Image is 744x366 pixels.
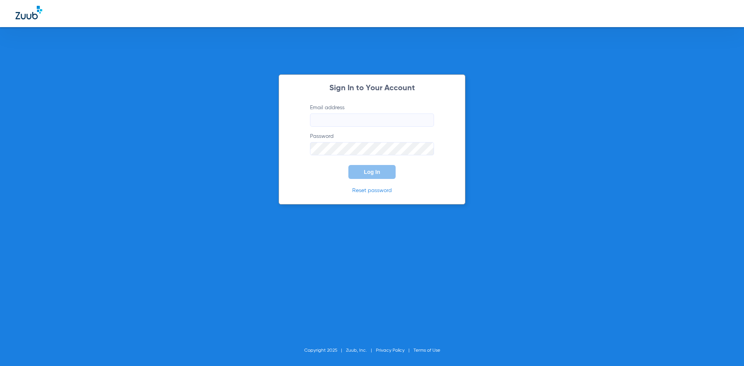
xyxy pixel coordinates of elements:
[15,6,42,19] img: Zuub Logo
[348,165,396,179] button: Log In
[310,142,434,155] input: Password
[304,347,346,354] li: Copyright 2025
[413,348,440,353] a: Terms of Use
[298,84,446,92] h2: Sign In to Your Account
[364,169,380,175] span: Log In
[346,347,376,354] li: Zuub, Inc.
[310,132,434,155] label: Password
[352,188,392,193] a: Reset password
[310,104,434,127] label: Email address
[310,113,434,127] input: Email address
[376,348,405,353] a: Privacy Policy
